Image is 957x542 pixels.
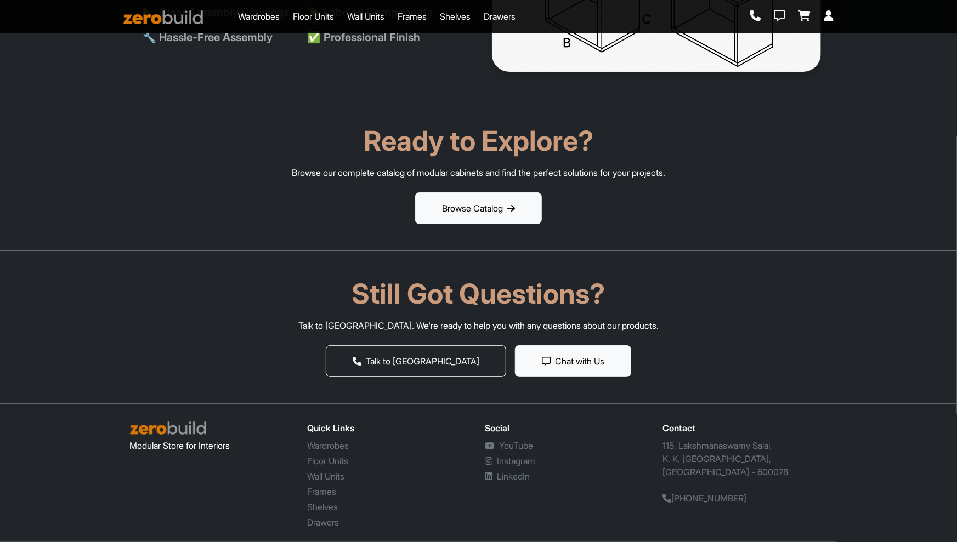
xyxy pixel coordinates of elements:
[123,10,203,24] img: ZeroBuild logo
[123,166,834,179] p: Browse our complete catalog of modular cabinets and find the perfect solutions for your projects.
[308,29,421,45] span: ✅ Professional Finish
[824,10,834,22] a: Login
[123,319,834,332] p: Talk to [GEOGRAPHIC_DATA]. We're ready to help you with any questions about our products.
[130,439,295,452] p: Modular Store for Interiors
[485,455,536,466] a: Instagram
[238,10,280,23] a: Wardrobes
[143,29,273,45] span: 🔧 Hassle-Free Assembly
[347,10,384,23] a: Wall Units
[308,421,472,435] div: Quick Links
[293,10,334,23] a: Floor Units
[485,421,650,435] div: Social
[663,439,828,478] p: 115, Lakshmanaswamy Salai, K. K. [GEOGRAPHIC_DATA], [GEOGRAPHIC_DATA] - 600078
[663,493,747,504] a: [PHONE_NUMBER]
[326,345,506,377] button: Talk to [GEOGRAPHIC_DATA]
[440,10,471,23] a: Shelves
[515,345,631,377] button: Chat with Us
[308,471,345,482] a: Wall Units
[308,501,338,512] a: Shelves
[484,10,516,23] a: Drawers
[415,192,542,224] button: Browse Catalog
[398,10,427,23] a: Frames
[663,421,828,435] div: Contact
[308,517,339,528] a: Drawers
[308,440,349,451] a: Wardrobes
[123,124,834,157] h2: Ready to Explore?
[485,471,530,482] a: LinkedIn
[308,486,337,497] a: Frames
[130,421,207,435] img: ZeroBuild Logo
[308,455,349,466] a: Floor Units
[123,277,834,310] h2: Still Got Questions?
[485,440,534,451] a: YouTube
